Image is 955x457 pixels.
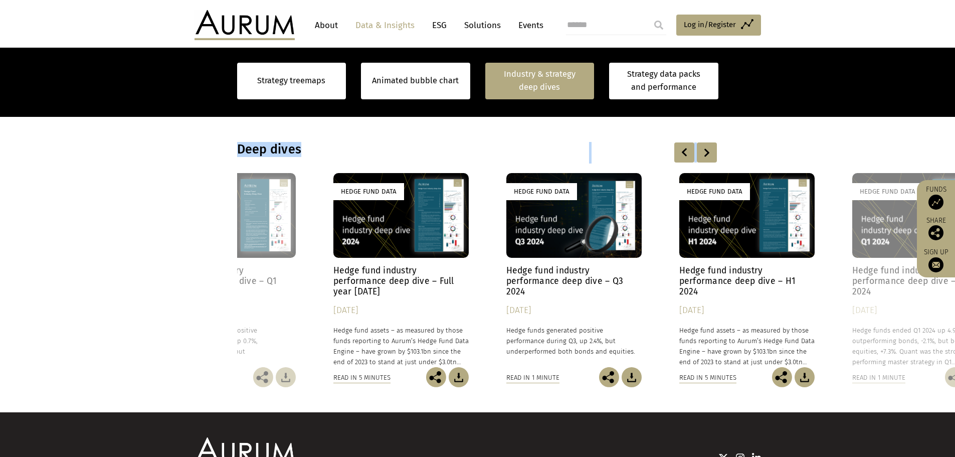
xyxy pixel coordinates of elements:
div: [DATE] [506,303,642,318]
h4: Hedge fund industry performance deep dive – Full year [DATE] [333,265,469,297]
a: Animated bubble chart [372,74,459,87]
a: Hedge Fund Data Hedge fund industry performance deep dive – Full year [DATE] [DATE] Hedge fund as... [333,173,469,367]
div: Read in 1 minute [852,372,905,383]
span: Log in/Register [684,19,736,31]
div: Hedge Fund Data [852,183,923,200]
img: Share this post [426,367,446,387]
div: Hedge Fund Data [506,183,577,200]
p: Hedge fund assets – as measured by those funds reporting to Aurum’s Hedge Fund Data Engine – have... [333,325,469,368]
a: Events [513,16,543,35]
img: Share this post [253,367,273,387]
a: Strategy treemaps [257,74,325,87]
img: Download Article [276,367,296,387]
img: Share this post [772,367,792,387]
img: Download Article [795,367,815,387]
div: Read in 5 minutes [679,372,736,383]
img: Download Article [622,367,642,387]
div: Read in 1 minute [506,372,559,383]
a: Hedge Fund Data Hedge fund industry performance deep dive – H1 2024 [DATE] Hedge fund assets – as... [679,173,815,367]
a: Log in/Register [676,15,761,36]
div: [DATE] [333,303,469,318]
img: Share this post [928,225,943,240]
img: Download Article [449,367,469,387]
a: Solutions [459,16,506,35]
div: Hedge Fund Data [679,183,750,200]
a: Strategy data packs and performance [609,63,718,99]
h3: Deep dives [237,142,589,157]
a: Data & Insights [350,16,420,35]
img: Access Funds [928,195,943,210]
h4: Hedge fund industry performance deep dive – H1 2024 [679,265,815,297]
div: Read in 5 minutes [333,372,391,383]
div: [DATE] [679,303,815,318]
img: Sign up to our newsletter [928,257,943,272]
a: Industry & strategy deep dives [485,63,595,99]
a: Funds [922,185,950,210]
img: Aurum [195,10,295,40]
input: Submit [649,15,669,35]
a: Sign up [922,248,950,272]
div: Hedge Fund Data [333,183,404,200]
a: Hedge Fund Data Hedge fund industry performance deep dive – Q3 2024 [DATE] Hedge funds generated ... [506,173,642,367]
div: Share [922,217,950,240]
img: Share this post [599,367,619,387]
h4: Hedge fund industry performance deep dive – Q3 2024 [506,265,642,297]
a: ESG [427,16,452,35]
p: Hedge funds generated positive performance during Q3, up 2.4%, but underperformed both bonds and ... [506,325,642,357]
p: Hedge fund assets – as measured by those funds reporting to Aurum’s Hedge Fund Data Engine – have... [679,325,815,368]
a: About [310,16,343,35]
